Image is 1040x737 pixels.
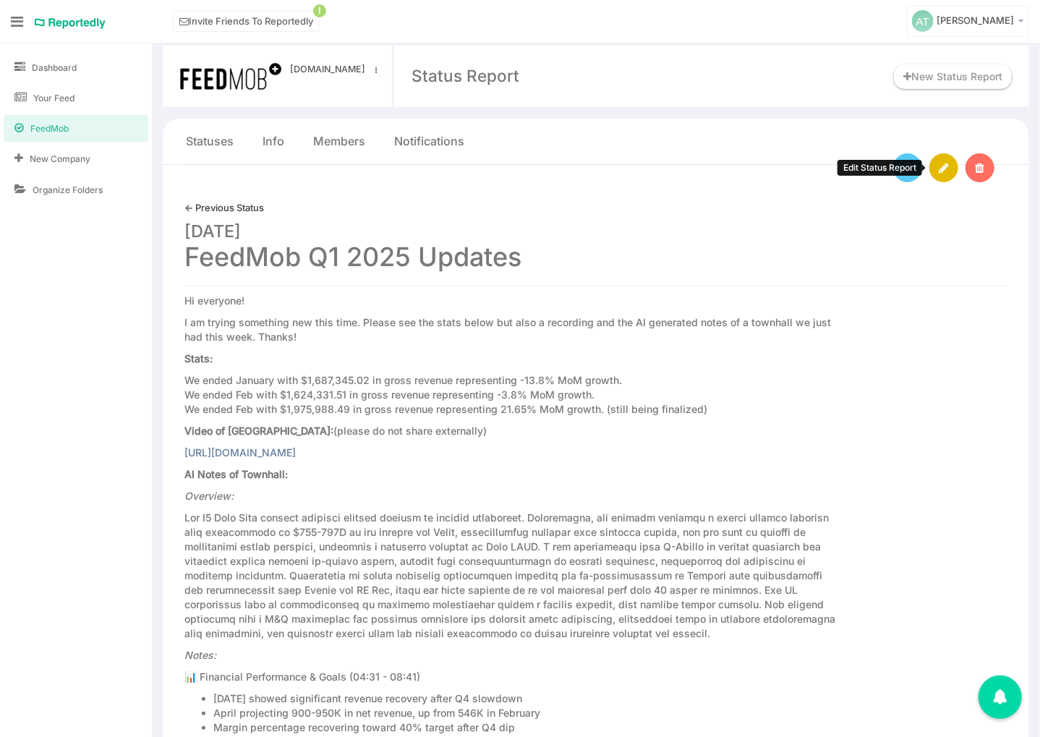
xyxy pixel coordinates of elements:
[213,691,843,706] li: [DATE] showed significant revenue recovery after Q4 slowdown
[30,122,69,135] span: FeedMob
[33,92,74,104] span: Your Feed
[184,214,1007,271] h1: FeedMob Q1 2025 Updates
[894,64,1012,89] a: New Status Report
[213,720,843,735] li: Margin percentage recovering toward 40% target after Q4 dip
[33,184,103,196] span: Organize Folders
[184,649,216,661] em: Notes:
[313,4,326,17] span: !
[4,115,148,142] a: FeedMob
[32,61,77,74] span: Dashboard
[937,14,1014,26] span: [PERSON_NAME]
[263,133,284,150] a: Info
[180,63,281,90] img: medium_feedmob_logo_1.png
[184,373,843,417] p: We ended January with $1,687,345.02 in gross revenue representing -13.8% MoM growth. We ended Feb...
[184,446,296,459] a: [URL][DOMAIN_NAME]
[184,294,843,308] p: Hi everyone!
[290,63,369,76] a: [DOMAIN_NAME]
[30,153,90,165] span: New Company
[837,160,922,176] div: Edit Status Report
[184,511,843,641] p: Lor I5 Dolo Sita consect adipisci elitsed doeiusm te incidid utlaboreet. Doloremagna, ali enimadm...
[184,425,333,437] strong: Video of [GEOGRAPHIC_DATA]:
[912,10,934,32] img: svg+xml;base64,PD94bWwgdmVyc2lvbj0iMS4wIiBlbmNvZGluZz0iVVRGLTgiPz4KICAgICAg%0APHN2ZyB2ZXJzaW9uPSI...
[184,315,843,344] p: I am trying something new this time. Please see the stats below but also a recording and the AI g...
[907,5,1029,37] a: [PERSON_NAME]
[412,64,519,88] div: Status Report
[213,706,843,720] li: April projecting 900-950K in net revenue, up from 546K in February
[394,133,464,150] a: Notifications
[4,176,148,203] a: Organize Folders
[34,11,106,35] a: Reportedly
[4,145,148,172] a: New Company
[313,133,365,150] a: Members
[184,468,288,480] strong: AI Notes of Townhall:
[184,490,234,502] em: Overview:
[184,221,241,242] small: [DATE]
[4,85,148,111] a: Your Feed
[184,201,264,215] a: ← Previous Status
[184,424,843,438] p: (please do not share externally)
[184,352,213,365] strong: Stats:
[173,11,320,32] a: Invite Friends To Reportedly!
[186,133,234,150] a: Statuses
[4,54,148,81] a: Dashboard
[184,670,843,684] p: 📊 Financial Performance & Goals (04:31 - 08:41)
